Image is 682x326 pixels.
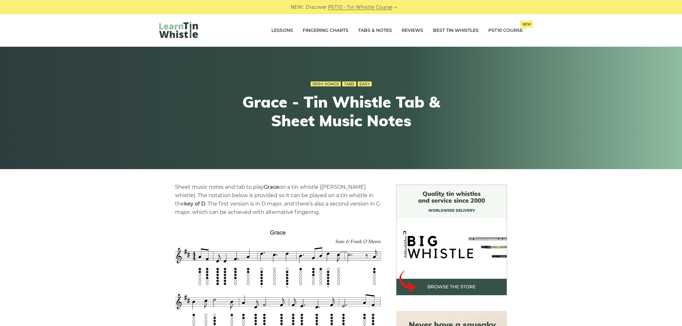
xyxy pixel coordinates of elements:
[303,23,348,39] a: Fingering Charts
[271,23,293,39] a: Lessons
[358,81,372,87] a: Easy
[358,23,392,39] a: Tabs & Notes
[264,184,279,190] strong: Grace
[402,23,423,39] a: Reviews
[184,201,205,207] strong: key of D
[396,185,507,295] img: BigWhistle Tin Whistle Store
[433,23,479,39] a: Best Tin Whistles
[520,21,533,28] span: New
[222,93,460,130] h1: Grace - Tin Whistle Tab & Sheet Music Notes
[175,183,381,216] p: Sheet music notes and tab to play on a tin whistle ([PERSON_NAME] whistle). The notation below is...
[488,23,523,39] a: PST10 CourseNew
[342,81,356,87] a: Tabs
[311,81,341,87] a: Irish Songs
[159,22,198,38] img: LearnTinWhistle.com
